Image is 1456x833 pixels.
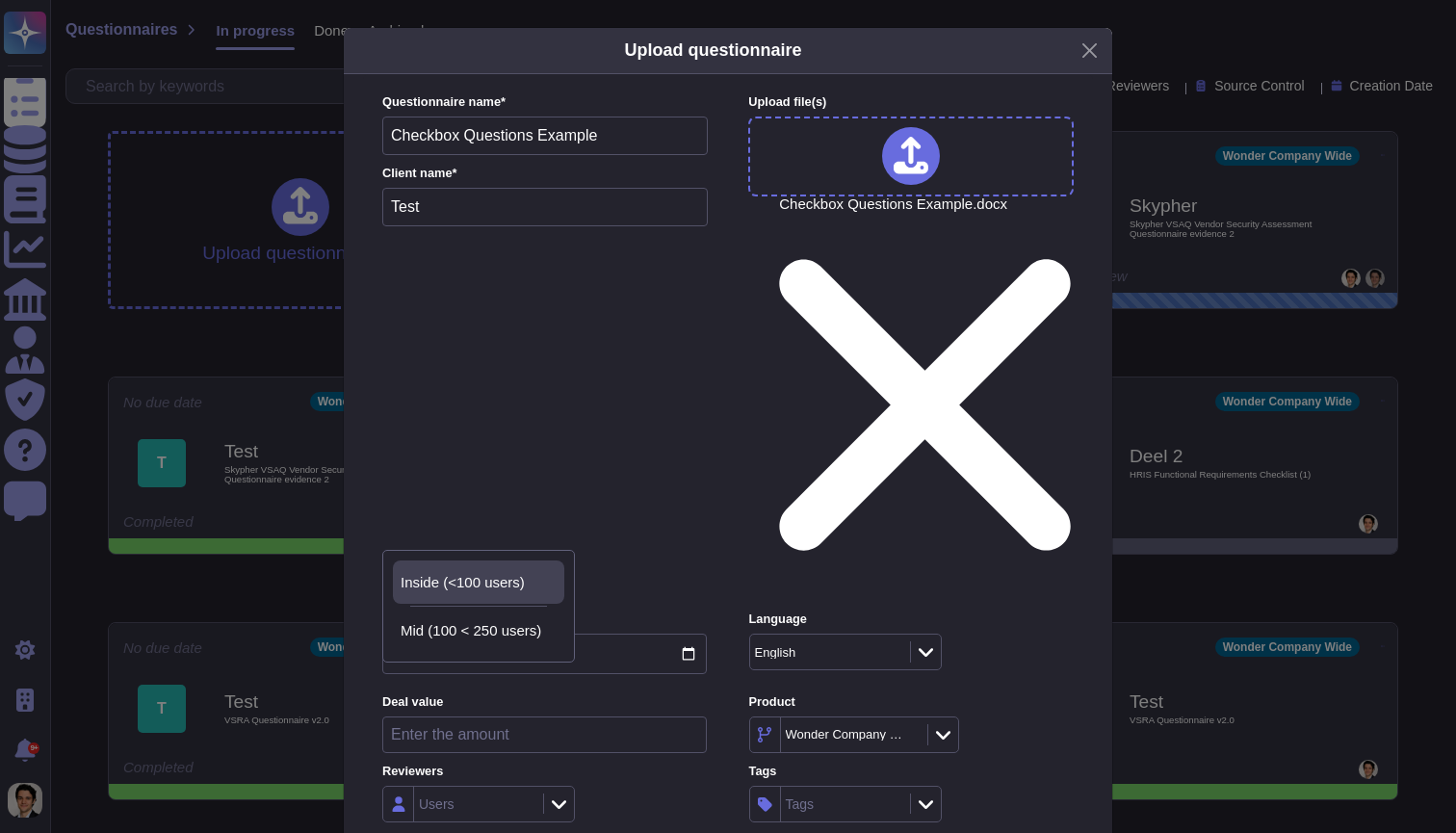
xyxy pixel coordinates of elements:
label: Questionnaire name [382,96,708,109]
span: Inside (<100 users) [401,574,525,591]
div: English [755,646,796,659]
div: Mid (100 < 250 users) [401,622,557,639]
input: Enter questionnaire name [382,117,708,155]
label: Language [749,613,1074,626]
div: Inside (<100 users) [401,574,557,591]
div: Tags [786,797,815,811]
label: Tags [749,766,1074,778]
span: Checkbox Questions Example.docx [779,196,1071,599]
span: Mid (100 < 250 users) [401,622,541,639]
div: Mid (100 < 250 users) [393,609,564,652]
input: Enter company name of the client [382,188,708,226]
label: Client name [382,168,708,180]
button: Close [1075,36,1105,65]
span: Upload file (s) [748,94,826,109]
label: Product [749,696,1074,709]
label: Reviewers [382,766,707,778]
div: Wonder Company Wide [786,728,904,741]
label: Deal value [382,696,707,709]
input: Enter the amount [382,716,707,753]
div: Users [419,797,455,811]
h5: Upload questionnaire [624,38,801,64]
div: Inside (<100 users) [393,560,564,604]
